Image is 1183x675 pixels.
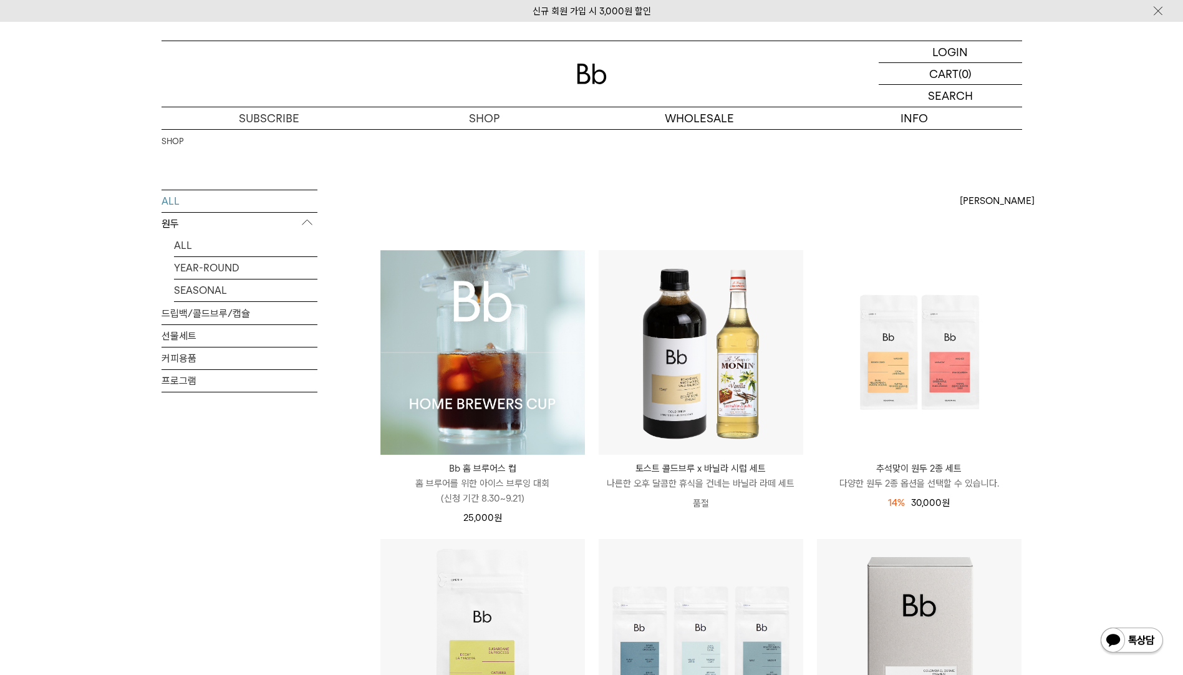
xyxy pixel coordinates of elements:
[599,476,803,491] p: 나른한 오후 달콤한 휴식을 건네는 바닐라 라떼 세트
[463,512,502,523] span: 25,000
[960,193,1035,208] span: [PERSON_NAME]
[494,512,502,523] span: 원
[599,461,803,476] p: 토스트 콜드브루 x 바닐라 시럽 세트
[162,135,183,148] a: SHOP
[817,476,1021,491] p: 다양한 원두 2종 옵션을 선택할 수 있습니다.
[380,476,585,506] p: 홈 브루어를 위한 아이스 브루잉 대회 (신청 기간 8.30~9.21)
[932,41,968,62] p: LOGIN
[817,461,1021,476] p: 추석맞이 원두 2종 세트
[958,63,972,84] p: (0)
[879,41,1022,63] a: LOGIN
[929,63,958,84] p: CART
[533,6,651,17] a: 신규 회원 가입 시 3,000원 할인
[1099,626,1164,656] img: 카카오톡 채널 1:1 채팅 버튼
[592,107,807,129] p: WHOLESALE
[174,279,317,301] a: SEASONAL
[807,107,1022,129] p: INFO
[380,250,585,455] img: Bb 홈 브루어스 컵
[162,347,317,369] a: 커피용품
[577,64,607,84] img: 로고
[162,370,317,392] a: 프로그램
[162,107,377,129] a: SUBSCRIBE
[174,257,317,279] a: YEAR-ROUND
[162,303,317,324] a: 드립백/콜드브루/캡슐
[162,213,317,235] p: 원두
[599,491,803,516] p: 품절
[911,497,950,508] span: 30,000
[174,235,317,256] a: ALL
[888,495,905,510] div: 14%
[879,63,1022,85] a: CART (0)
[380,461,585,476] p: Bb 홈 브루어스 컵
[942,497,950,508] span: 원
[599,461,803,491] a: 토스트 콜드브루 x 바닐라 시럽 세트 나른한 오후 달콤한 휴식을 건네는 바닐라 라떼 세트
[380,461,585,506] a: Bb 홈 브루어스 컵 홈 브루어를 위한 아이스 브루잉 대회(신청 기간 8.30~9.21)
[377,107,592,129] a: SHOP
[599,250,803,455] img: 토스트 콜드브루 x 바닐라 시럽 세트
[162,190,317,212] a: ALL
[817,250,1021,455] img: 추석맞이 원두 2종 세트
[817,461,1021,491] a: 추석맞이 원두 2종 세트 다양한 원두 2종 옵션을 선택할 수 있습니다.
[162,325,317,347] a: 선물세트
[928,85,973,107] p: SEARCH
